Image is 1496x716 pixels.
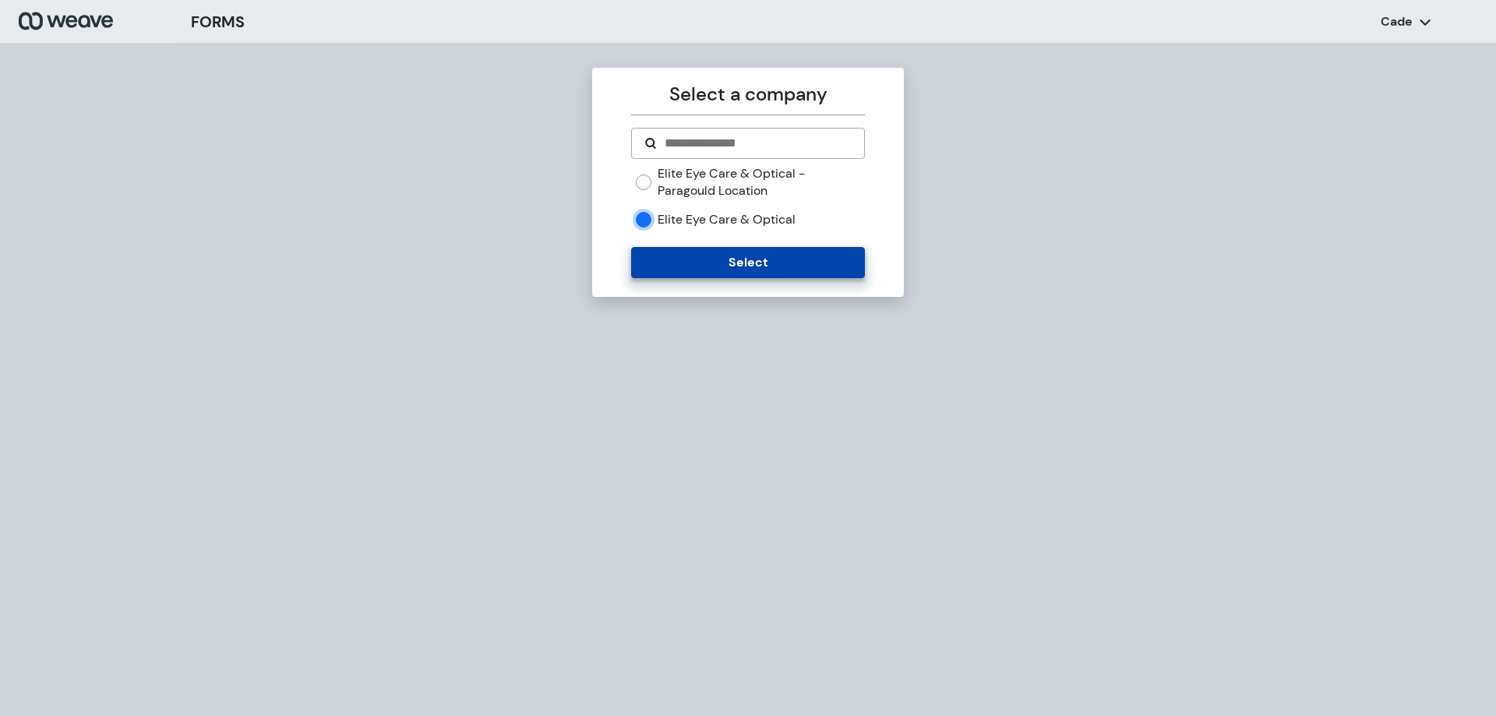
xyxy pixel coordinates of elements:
[191,10,245,34] h3: FORMS
[658,165,864,199] label: Elite Eye Care & Optical - Paragould Location
[663,134,851,153] input: Search
[631,247,864,278] button: Select
[1381,13,1413,30] p: Cade
[658,211,796,228] label: Elite Eye Care & Optical
[631,80,864,108] p: Select a company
